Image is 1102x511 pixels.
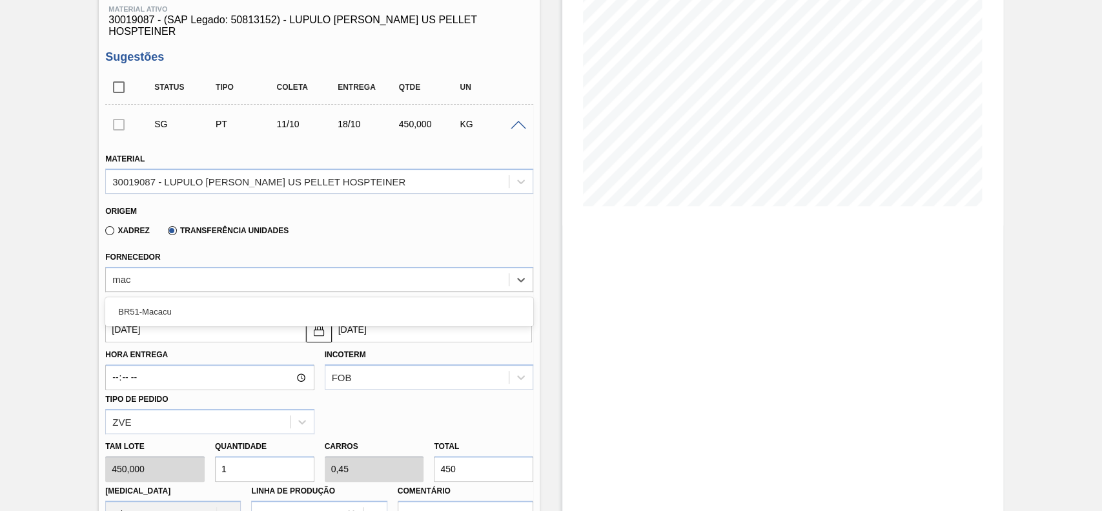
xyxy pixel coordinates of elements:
div: Coleta [273,83,340,92]
div: Pedido de Transferência [212,119,280,129]
div: Tipo [212,83,280,92]
div: UN [456,83,524,92]
label: Fornecedor [105,253,160,262]
label: Comentário [398,482,533,501]
div: FOB [332,372,352,383]
label: [MEDICAL_DATA] [105,486,170,495]
div: BR51-Macacu [105,300,533,324]
label: Transferência Unidades [168,226,289,235]
label: Incoterm [325,350,366,359]
label: Linha de Produção [251,486,335,495]
label: Quantidade [215,442,267,451]
label: Hora Entrega [105,346,314,364]
label: Xadrez [105,226,150,235]
div: Qtde [396,83,463,92]
label: Origem [105,207,137,216]
span: Material ativo [108,5,530,13]
label: Tam lote [105,437,205,456]
div: 450,000 [396,119,463,129]
div: ZVE [112,416,131,427]
input: dd/mm/yyyy [105,317,305,342]
button: locked [306,317,332,342]
input: dd/mm/yyyy [332,317,532,342]
div: 18/10/2025 [334,119,402,129]
img: locked [311,322,327,337]
div: Entrega [334,83,402,92]
label: Total [434,442,459,451]
div: Status [151,83,218,92]
div: 30019087 - LUPULO [PERSON_NAME] US PELLET HOSPTEINER [112,176,405,187]
div: Sugestão Criada [151,119,218,129]
label: Material [105,154,145,163]
span: 30019087 - (SAP Legado: 50813152) - LUPULO [PERSON_NAME] US PELLET HOSPTEINER [108,14,530,37]
div: 11/10/2025 [273,119,340,129]
div: KG [456,119,524,129]
h3: Sugestões [105,50,533,64]
label: Tipo de pedido [105,395,168,404]
label: Carros [325,442,358,451]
